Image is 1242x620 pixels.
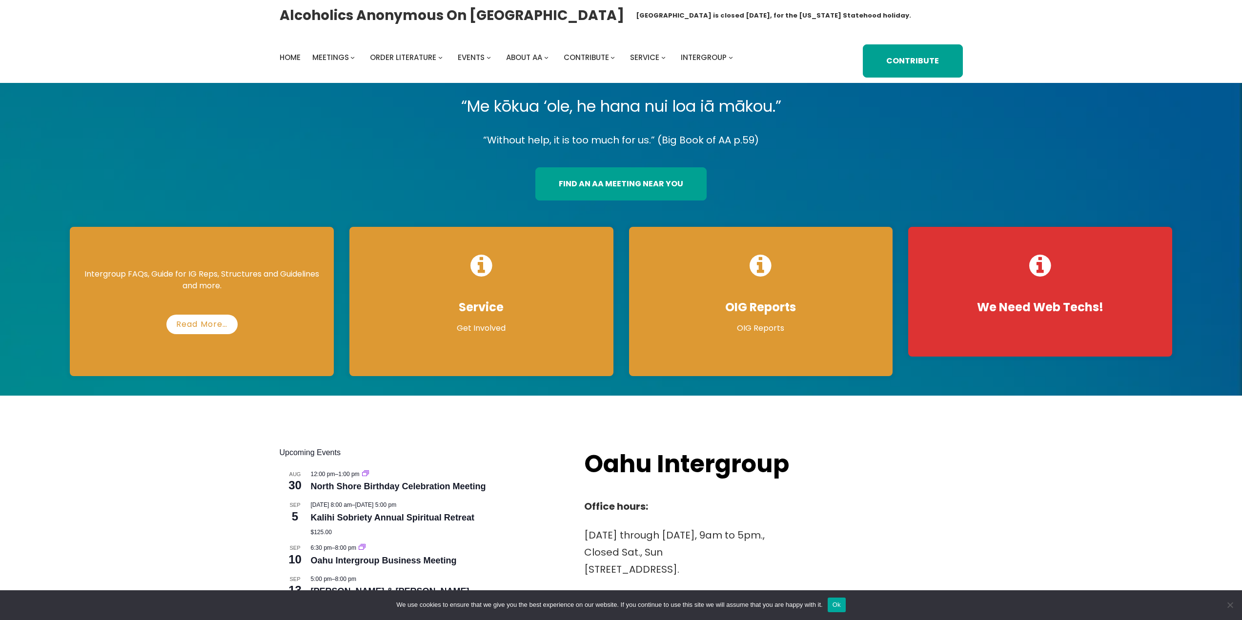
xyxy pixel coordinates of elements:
button: Contribute submenu [611,55,615,60]
a: Alcoholics Anonymous on [GEOGRAPHIC_DATA] [280,3,624,27]
strong: Office hours: [584,500,648,513]
time: – [311,501,397,508]
h4: We Need Web Techs! [918,300,1162,315]
a: Kalihi Sobriety Annual Spiritual Retreat [311,513,474,523]
span: Service [630,52,659,62]
span: Home [280,52,301,62]
span: 5:00 pm [311,576,332,582]
a: Intergroup [681,51,727,64]
span: About AA [506,52,542,62]
button: About AA submenu [544,55,549,60]
p: OIG Reports [639,322,883,334]
h1: [GEOGRAPHIC_DATA] is closed [DATE], for the [US_STATE] Statehood holiday. [636,11,911,20]
button: Service submenu [661,55,666,60]
span: We use cookies to ensure that we give you the best experience on our website. If you continue to ... [396,600,822,610]
span: No [1225,600,1235,610]
button: Meetings submenu [350,55,355,60]
time: – [311,471,361,478]
span: 6:30 pm [311,544,332,551]
span: [DATE] 5:00 pm [355,501,396,508]
span: 1:00 pm [338,471,359,478]
span: Aug [280,470,311,479]
span: Sep [280,544,311,552]
nav: Intergroup [280,51,736,64]
time: – [311,544,358,551]
h2: Oahu Intergroup [584,447,819,481]
h4: OIG Reports [639,300,883,315]
span: 8:00 pm [335,544,356,551]
span: 8:00 pm [335,576,356,582]
a: [PERSON_NAME] & [PERSON_NAME] [311,586,469,597]
a: Service [630,51,659,64]
a: Oahu Intergroup Business Meeting [311,556,457,566]
a: Event series: North Shore Birthday Celebration Meeting [362,471,369,478]
p: “Without help, it is too much for us.” (Big Book of AA p.59) [62,132,1180,149]
span: 5 [280,508,311,525]
span: Sep [280,501,311,509]
button: Order Literature submenu [438,55,443,60]
a: Home [280,51,301,64]
span: Sep [280,575,311,583]
span: 12:00 pm [311,471,335,478]
span: $125.00 [311,529,332,536]
h4: Service [359,300,604,315]
span: 13 [280,582,311,599]
span: Contribute [564,52,609,62]
a: find an aa meeting near you [535,167,707,200]
button: Ok [828,598,846,612]
span: 30 [280,477,311,494]
a: North Shore Birthday Celebration Meeting [311,481,486,492]
button: Events submenu [487,55,491,60]
p: “Me kōkua ‘ole, he hana nui loa iā mākou.” [62,93,1180,120]
span: Order Literature [370,52,436,62]
a: Contribute [564,51,609,64]
a: Read More… [166,315,238,334]
span: Intergroup [681,52,727,62]
span: Meetings [312,52,349,62]
a: Meetings [312,51,349,64]
button: Intergroup submenu [729,55,733,60]
a: Contribute [863,44,962,78]
time: – [311,576,356,582]
span: 10 [280,551,311,568]
span: [DATE] 8:00 am [311,501,352,508]
a: Event series: Oahu Intergroup Business Meeting [359,544,366,551]
p: Get Involved [359,322,604,334]
a: About AA [506,51,542,64]
a: Events [458,51,485,64]
span: Events [458,52,485,62]
p: Intergroup FAQs, Guide for IG Reps, Structures and Guidelines and more. [80,268,324,292]
h2: Upcoming Events [280,447,565,459]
